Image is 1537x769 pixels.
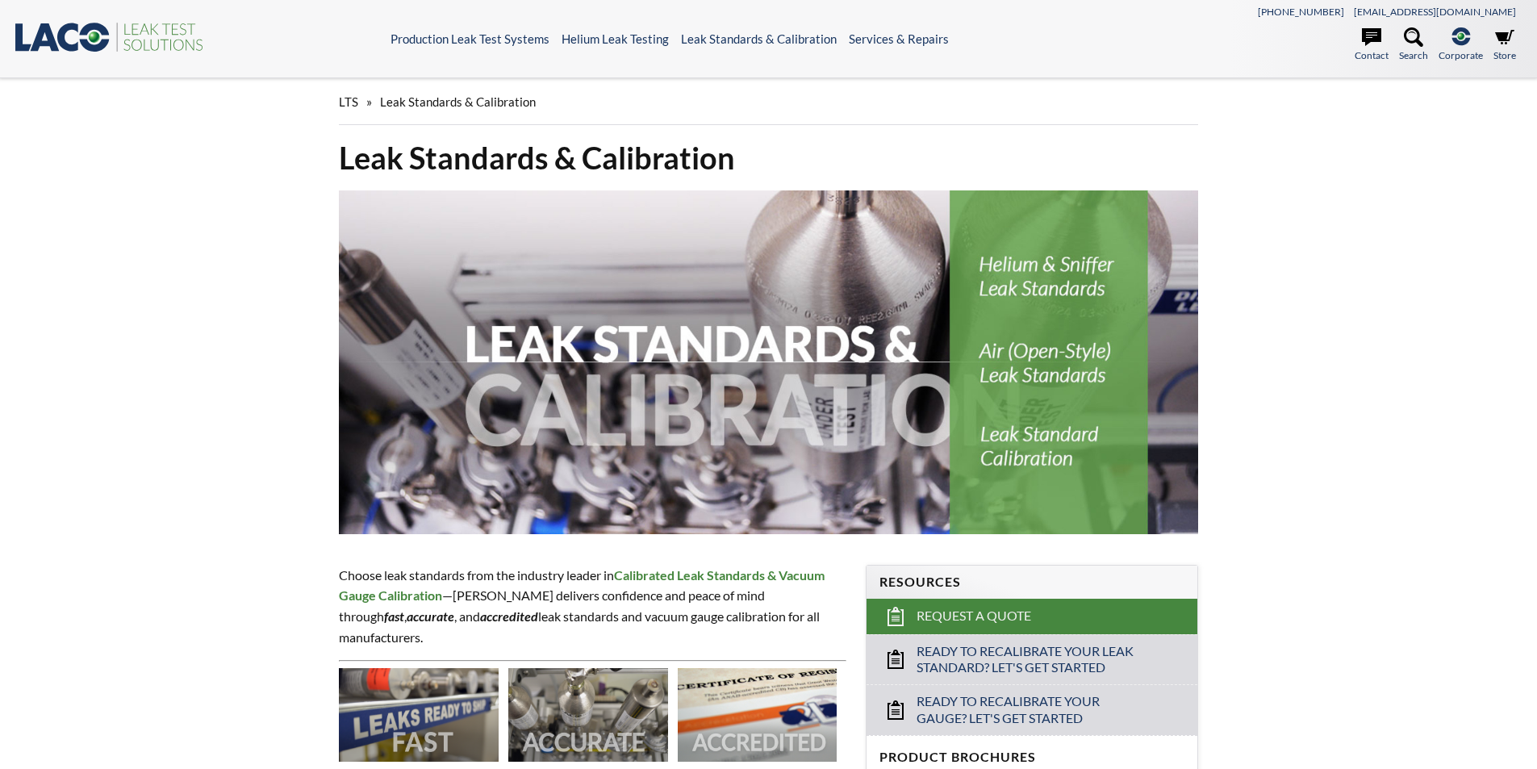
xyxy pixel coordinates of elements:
[380,94,536,109] span: Leak Standards & Calibration
[867,634,1197,685] a: Ready to Recalibrate Your Leak Standard? Let's Get Started
[508,668,668,761] img: Image showing the word ACCURATE overlaid on it
[1354,6,1516,18] a: [EMAIL_ADDRESS][DOMAIN_NAME]
[1355,27,1389,63] a: Contact
[339,79,1199,125] div: »
[917,608,1031,625] span: Request a Quote
[879,574,1184,591] h4: Resources
[480,608,538,624] em: accredited
[384,608,404,624] em: fast
[681,31,837,46] a: Leak Standards & Calibration
[339,138,1199,178] h1: Leak Standards & Calibration
[849,31,949,46] a: Services & Repairs
[562,31,669,46] a: Helium Leak Testing
[1399,27,1428,63] a: Search
[339,668,499,761] img: Image showing the word FAST overlaid on it
[339,190,1199,534] img: Leak Standards & Calibration header
[917,643,1150,677] span: Ready to Recalibrate Your Leak Standard? Let's Get Started
[1258,6,1344,18] a: [PHONE_NUMBER]
[867,684,1197,735] a: Ready to Recalibrate Your Gauge? Let's Get Started
[1439,48,1483,63] span: Corporate
[867,599,1197,634] a: Request a Quote
[917,693,1150,727] span: Ready to Recalibrate Your Gauge? Let's Get Started
[339,565,847,647] p: Choose leak standards from the industry leader in —[PERSON_NAME] delivers confidence and peace of...
[339,94,358,109] span: LTS
[1493,27,1516,63] a: Store
[678,668,837,761] img: Image showing the word ACCREDITED overlaid on it
[407,608,454,624] strong: accurate
[391,31,549,46] a: Production Leak Test Systems
[879,749,1184,766] h4: Product Brochures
